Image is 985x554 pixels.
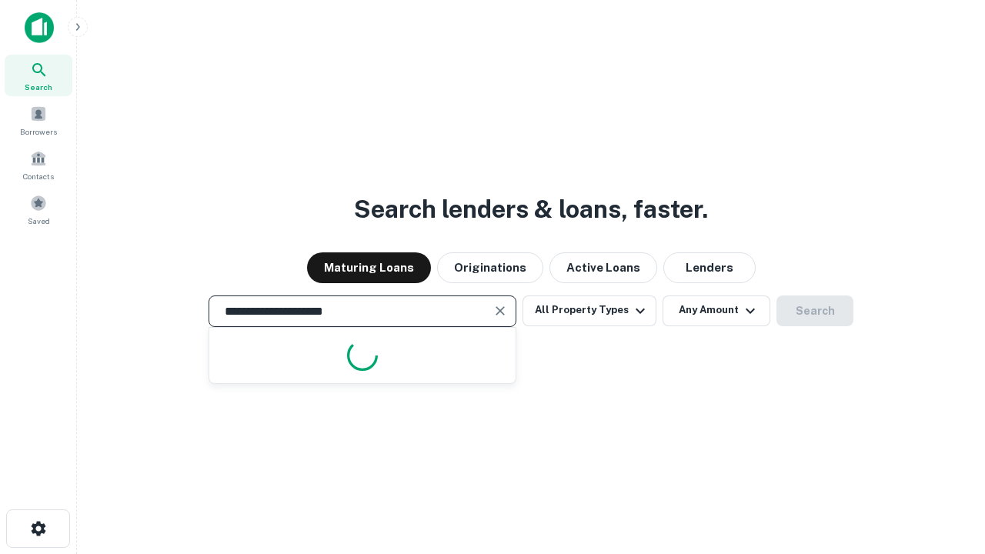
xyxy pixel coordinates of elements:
[437,252,543,283] button: Originations
[25,12,54,43] img: capitalize-icon.png
[663,295,770,326] button: Any Amount
[5,99,72,141] a: Borrowers
[523,295,656,326] button: All Property Types
[489,300,511,322] button: Clear
[354,191,708,228] h3: Search lenders & loans, faster.
[549,252,657,283] button: Active Loans
[5,144,72,185] a: Contacts
[23,170,54,182] span: Contacts
[5,189,72,230] a: Saved
[663,252,756,283] button: Lenders
[5,55,72,96] a: Search
[307,252,431,283] button: Maturing Loans
[28,215,50,227] span: Saved
[25,81,52,93] span: Search
[20,125,57,138] span: Borrowers
[908,431,985,505] iframe: Chat Widget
